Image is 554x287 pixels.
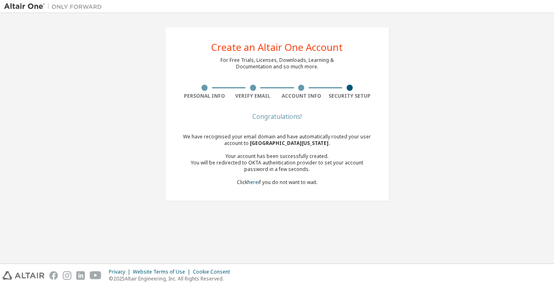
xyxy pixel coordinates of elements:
div: Account Info [277,93,326,99]
div: Website Terms of Use [133,269,193,275]
img: linkedin.svg [76,271,85,280]
div: Security Setup [325,93,374,99]
p: © 2025 Altair Engineering, Inc. All Rights Reserved. [109,275,235,282]
div: Verify Email [229,93,277,99]
div: Congratulations! [181,114,374,119]
div: Cookie Consent [193,269,235,275]
div: Your account has been successfully created. [181,153,374,160]
img: instagram.svg [63,271,71,280]
div: Personal Info [181,93,229,99]
img: youtube.svg [90,271,102,280]
div: Create an Altair One Account [211,42,343,52]
div: Privacy [109,269,133,275]
div: For Free Trials, Licenses, Downloads, Learning & Documentation and so much more. [221,57,334,70]
img: Altair One [4,2,106,11]
img: altair_logo.svg [2,271,44,280]
a: here [247,179,258,186]
span: [GEOGRAPHIC_DATA][US_STATE] . [250,140,330,147]
div: You will be redirected to OKTA authentication provider to set your account password in a few seco... [181,160,374,173]
img: facebook.svg [49,271,58,280]
div: We have recognised your email domain and have automatically routed your user account to Click if ... [181,134,374,186]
